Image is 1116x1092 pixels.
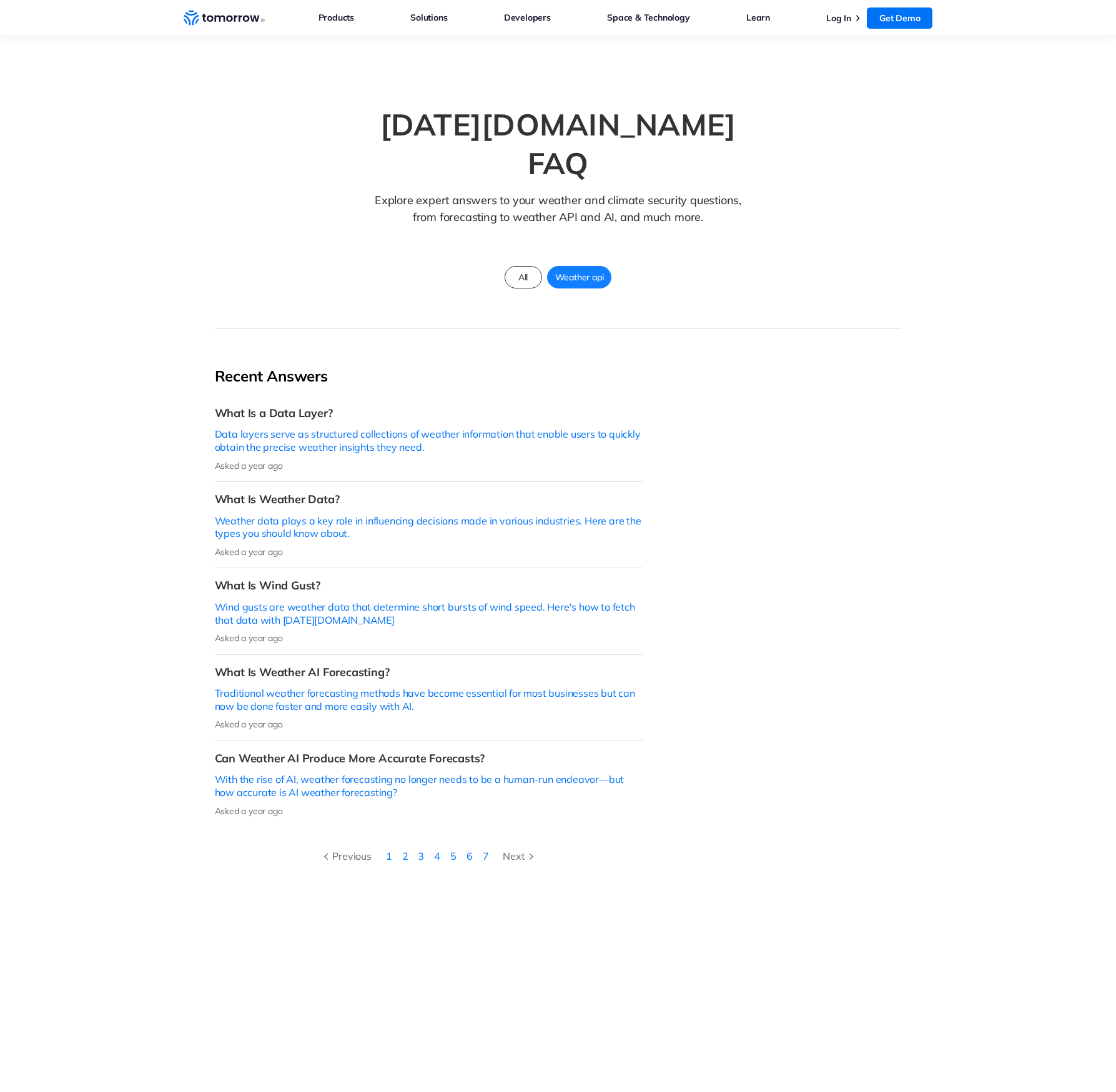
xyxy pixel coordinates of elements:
a: Space & Technology [607,9,689,26]
h3: What Is Weather Data? [215,492,643,506]
p: With the rise of AI, weather forecasting no longer needs to be a human-run endeavor—but how accur... [215,773,643,799]
a: All [505,266,542,288]
a: Can Weather AI Produce More Accurate Forecasts?With the rise of AI, weather forecasting no longer... [215,741,643,827]
h3: Can Weather AI Produce More Accurate Forecasts? [215,751,643,765]
p: Asked a year ago [215,460,643,471]
p: Explore expert answers to your weather and climate security questions, from forecasting to weathe... [369,192,747,245]
a: What Is a Data Layer?Data layers serve as structured collections of weather information that enab... [215,396,643,482]
a: 6 [467,850,473,862]
a: Weather api [547,266,612,288]
a: 7 [483,850,489,862]
a: Get Demo [867,7,932,29]
span: Weather api [548,269,611,285]
h3: What Is Weather AI Forecasting? [215,665,643,679]
a: 5 [450,850,457,862]
p: Wind gusts are weather data that determine short bursts of wind speed. Here's how to fetch that d... [215,601,643,627]
p: Data layers serve as structured collections of weather information that enable users to quickly o... [215,428,643,454]
a: What Is Weather AI Forecasting?Traditional weather forecasting methods have become essential for ... [215,655,643,741]
p: Asked a year ago [215,632,643,644]
a: 3 [418,850,424,862]
h3: What Is Wind Gust? [215,578,643,593]
h3: What Is a Data Layer? [215,406,643,420]
a: Learn [746,9,770,26]
p: Traditional weather forecasting methods have become essential for most businesses but can now be ... [215,687,643,713]
p: Asked a year ago [215,805,643,817]
a: Next [493,848,546,864]
a: Developers [504,9,551,26]
div: Next [503,848,537,864]
a: What Is Weather Data?Weather data plays a key role in influencing decisions made in various indus... [215,482,643,568]
a: What Is Wind Gust?Wind gusts are weather data that determine short bursts of wind speed. Here's h... [215,568,643,654]
a: Log In [826,12,851,24]
a: Home link [184,9,265,27]
p: Asked a year ago [215,546,643,558]
div: Previous [320,848,371,864]
h2: Recent Answers [215,366,643,386]
a: 2 [402,850,408,862]
a: 4 [434,850,440,862]
h1: [DATE][DOMAIN_NAME] FAQ [346,105,771,183]
p: Weather data plays a key role in influencing decisions made in various industries. Here are the t... [215,514,643,541]
a: Products [319,9,354,26]
p: Asked a year ago [215,719,643,730]
a: Solutions [410,9,447,26]
span: All [511,269,535,285]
